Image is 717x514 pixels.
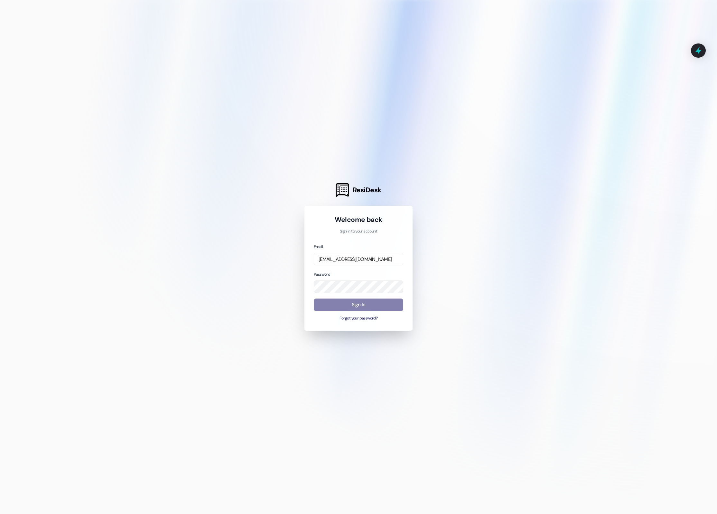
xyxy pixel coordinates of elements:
img: ResiDesk Logo [336,183,349,197]
span: ResiDesk [353,186,381,195]
button: Forgot your password? [314,316,403,321]
button: Sign In [314,299,403,311]
h1: Welcome back [314,215,403,224]
p: Sign in to your account [314,229,403,234]
input: name@example.com [314,253,403,265]
label: Password [314,272,330,277]
label: Email [314,244,323,249]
